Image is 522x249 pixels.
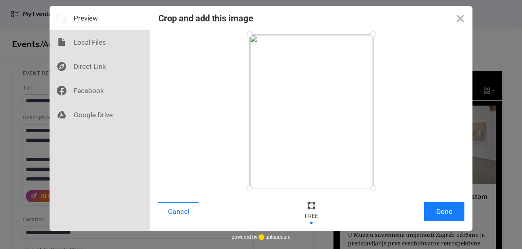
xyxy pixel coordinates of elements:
[50,54,150,79] div: Direct Link
[158,202,199,221] button: Cancel
[50,30,150,54] div: Local Files
[50,6,150,30] div: Preview
[448,6,472,30] button: Close
[50,103,150,127] div: Google Drive
[232,231,291,243] div: powered by
[50,79,150,103] div: Facebook
[257,234,291,240] a: uploadcare
[158,13,253,23] div: Crop and add this image
[424,202,464,221] button: Done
